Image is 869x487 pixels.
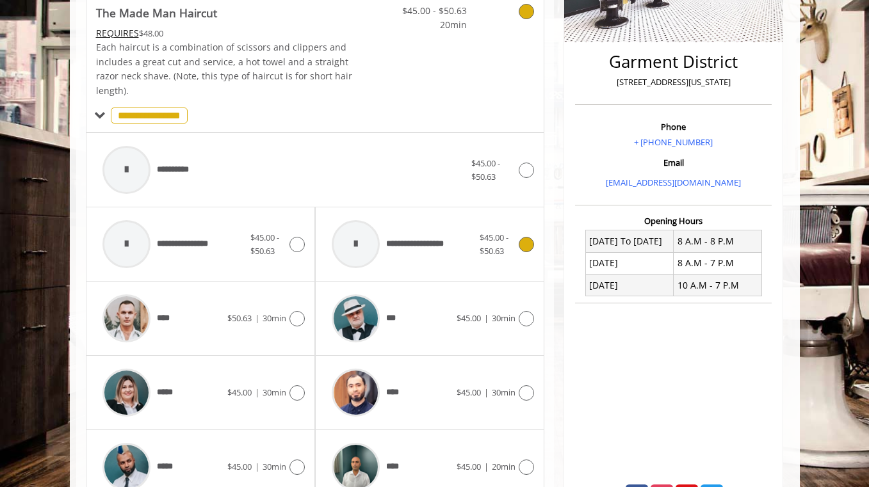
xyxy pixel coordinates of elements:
[585,275,674,296] td: [DATE]
[578,76,768,89] p: [STREET_ADDRESS][US_STATE]
[391,18,467,32] span: 20min
[492,461,516,472] span: 20min
[674,252,762,274] td: 8 A.M - 7 P.M
[471,157,500,182] span: $45.00 - $50.63
[255,312,259,324] span: |
[250,232,279,257] span: $45.00 - $50.63
[263,461,286,472] span: 30min
[263,387,286,398] span: 30min
[674,230,762,252] td: 8 A.M - 8 P.M
[457,312,481,324] span: $45.00
[492,312,516,324] span: 30min
[457,461,481,472] span: $45.00
[492,387,516,398] span: 30min
[227,461,252,472] span: $45.00
[484,387,489,398] span: |
[585,252,674,274] td: [DATE]
[96,26,353,40] div: $48.00
[484,461,489,472] span: |
[578,122,768,131] h3: Phone
[606,177,741,188] a: [EMAIL_ADDRESS][DOMAIN_NAME]
[585,230,674,252] td: [DATE] To [DATE]
[227,387,252,398] span: $45.00
[457,387,481,398] span: $45.00
[634,136,713,148] a: + [PHONE_NUMBER]
[263,312,286,324] span: 30min
[391,4,467,18] span: $45.00 - $50.63
[227,312,252,324] span: $50.63
[96,27,139,39] span: This service needs some Advance to be paid before we block your appointment
[575,216,772,225] h3: Opening Hours
[674,275,762,296] td: 10 A.M - 7 P.M
[96,41,352,96] span: Each haircut is a combination of scissors and clippers and includes a great cut and service, a ho...
[96,4,217,22] b: The Made Man Haircut
[484,312,489,324] span: |
[255,387,259,398] span: |
[480,232,508,257] span: $45.00 - $50.63
[255,461,259,472] span: |
[578,158,768,167] h3: Email
[578,52,768,71] h2: Garment District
